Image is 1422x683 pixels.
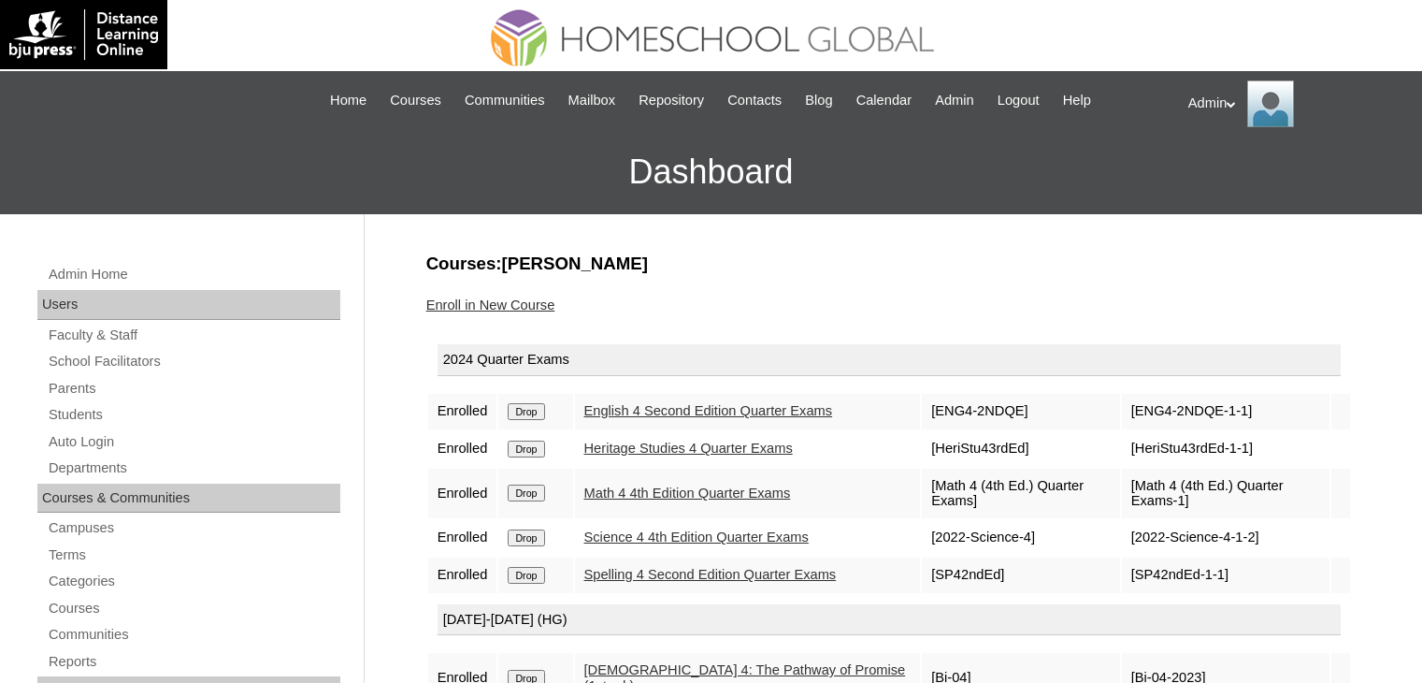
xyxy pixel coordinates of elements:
[584,403,833,418] a: English 4 Second Edition Quarter Exams
[639,90,704,111] span: Repository
[727,90,782,111] span: Contacts
[321,90,376,111] a: Home
[998,90,1040,111] span: Logout
[426,298,555,312] a: Enroll in New Course
[455,90,554,111] a: Communities
[428,431,497,467] td: Enrolled
[1122,394,1329,429] td: [ENG4-2NDQE-1-1]
[381,90,451,111] a: Courses
[47,263,340,286] a: Admin Home
[47,377,340,400] a: Parents
[47,430,340,454] a: Auto Login
[428,558,497,593] td: Enrolled
[47,516,340,540] a: Campuses
[568,90,616,111] span: Mailbox
[922,558,1120,593] td: [SP42ndEd]
[1122,431,1329,467] td: [HeriStu43rdEd-1-1]
[37,484,340,514] div: Courses & Communities
[508,403,544,420] input: Drop
[1122,558,1329,593] td: [SP42ndEd-1-1]
[805,90,832,111] span: Blog
[584,486,791,501] a: Math 4 4th Edition Quarter Exams
[47,650,340,674] a: Reports
[508,530,544,546] input: Drop
[428,520,497,556] td: Enrolled
[584,567,837,582] a: Spelling 4 Second Edition Quarter Exams
[1247,80,1294,127] img: Admin Homeschool Global
[330,90,366,111] span: Home
[47,597,340,620] a: Courses
[508,567,544,584] input: Drop
[426,252,1352,276] h3: Courses:[PERSON_NAME]
[9,9,158,60] img: logo-white.png
[1188,80,1403,127] div: Admin
[47,623,340,647] a: Communities
[47,570,340,593] a: Categories
[922,520,1120,556] td: [2022-Science-4]
[465,90,545,111] span: Communities
[856,90,912,111] span: Calendar
[1122,469,1329,518] td: [Math 4 (4th Ed.) Quarter Exams-1]
[47,544,340,567] a: Terms
[47,350,340,373] a: School Facilitators
[922,394,1120,429] td: [ENG4-2NDQE]
[847,90,921,111] a: Calendar
[438,344,1341,376] div: 2024 Quarter Exams
[37,290,340,320] div: Users
[559,90,625,111] a: Mailbox
[428,394,497,429] td: Enrolled
[390,90,441,111] span: Courses
[428,469,497,518] td: Enrolled
[9,130,1413,214] h3: Dashboard
[47,403,340,427] a: Students
[47,324,340,347] a: Faculty & Staff
[47,457,340,480] a: Departments
[1122,520,1329,556] td: [2022-Science-4-1-2]
[1054,90,1100,111] a: Help
[922,431,1120,467] td: [HeriStu43rdEd]
[926,90,984,111] a: Admin
[718,90,791,111] a: Contacts
[508,441,544,458] input: Drop
[629,90,713,111] a: Repository
[584,441,793,456] a: Heritage Studies 4 Quarter Exams
[796,90,841,111] a: Blog
[508,485,544,501] input: Drop
[988,90,1049,111] a: Logout
[935,90,974,111] span: Admin
[1063,90,1091,111] span: Help
[584,530,809,545] a: Science 4 4th Edition Quarter Exams
[922,469,1120,518] td: [Math 4 (4th Ed.) Quarter Exams]
[438,604,1341,636] div: [DATE]-[DATE] (HG)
